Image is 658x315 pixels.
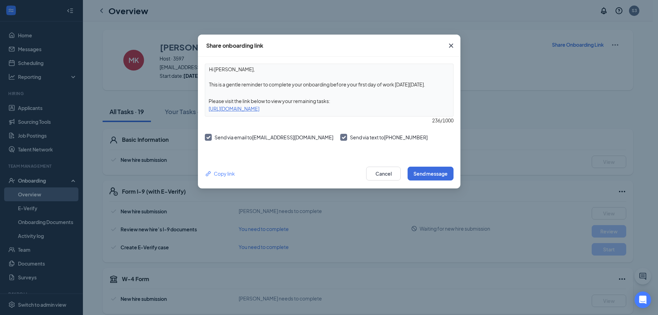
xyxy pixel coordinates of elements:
[366,167,401,180] button: Cancel
[442,35,460,57] button: Close
[205,170,235,177] div: Copy link
[206,42,263,49] div: Share onboarding link
[214,134,333,140] span: Send via email to [EMAIL_ADDRESS][DOMAIN_NAME]
[205,64,453,90] textarea: Hi [PERSON_NAME], This is a gentle reminder to complete your onboarding before your first day of ...
[341,135,346,140] svg: Checkmark
[205,170,235,177] button: Link Copy link
[408,167,454,180] button: Send message
[635,291,651,308] div: Open Intercom Messenger
[205,97,453,105] div: Please visit the link below to view your remaining tasks:
[350,134,428,140] span: Send via text to [PHONE_NUMBER]
[205,135,211,140] svg: Checkmark
[205,117,454,124] div: 236 / 1000
[205,170,212,177] svg: Link
[447,41,455,50] svg: Cross
[205,105,453,112] div: [URL][DOMAIN_NAME]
